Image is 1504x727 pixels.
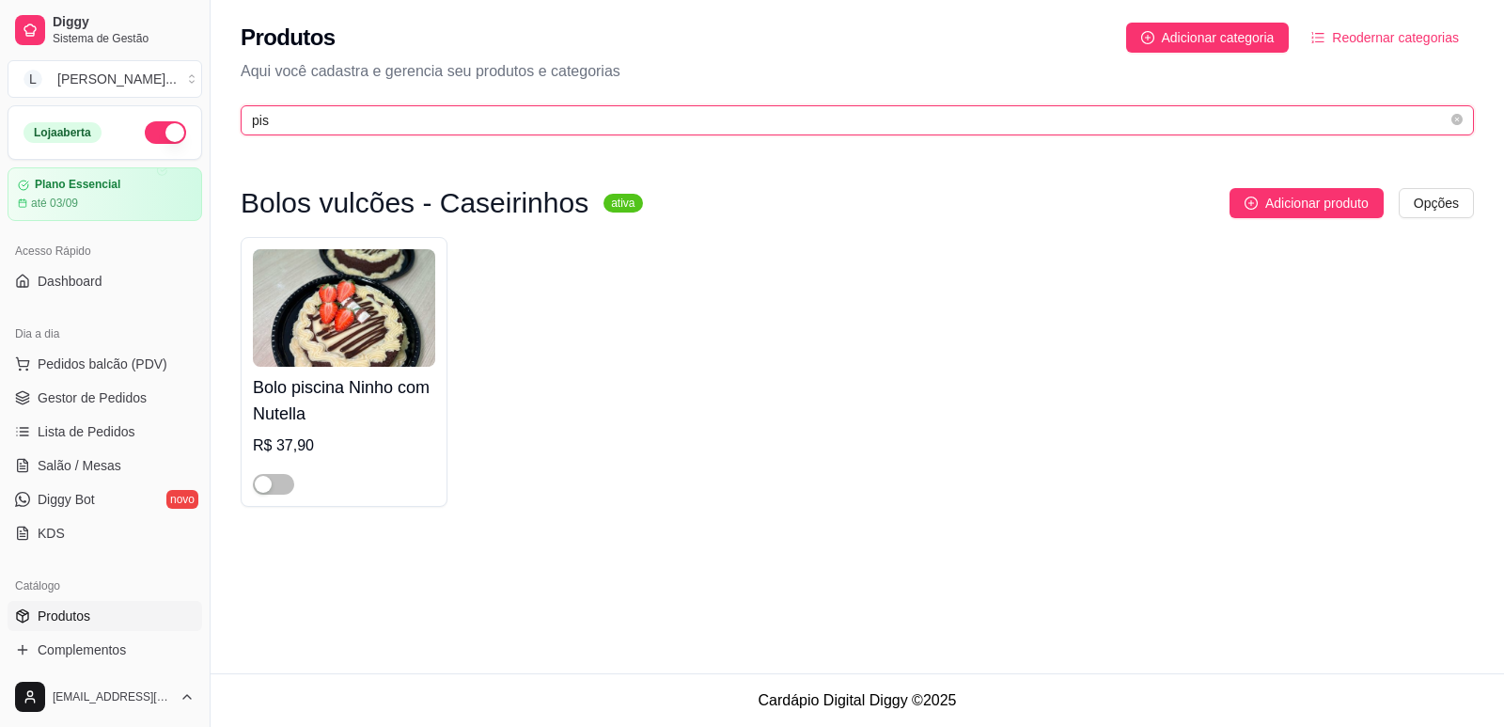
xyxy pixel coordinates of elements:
button: Opções [1399,188,1474,218]
button: Pedidos balcão (PDV) [8,349,202,379]
span: close-circle [1451,112,1463,130]
span: plus-circle [1141,31,1154,44]
span: Pedidos balcão (PDV) [38,355,167,373]
span: Salão / Mesas [38,456,121,475]
span: plus-circle [1245,197,1258,210]
div: Loja aberta [23,122,102,143]
span: Adicionar categoria [1162,27,1275,48]
button: Reodernar categorias [1296,23,1474,53]
a: Lista de Pedidos [8,417,202,447]
span: Produtos [38,607,90,625]
span: [EMAIL_ADDRESS][DOMAIN_NAME] [53,689,172,704]
button: Adicionar categoria [1126,23,1290,53]
span: Reodernar categorias [1332,27,1459,48]
span: close-circle [1451,114,1463,125]
article: até 03/09 [31,196,78,211]
button: [EMAIL_ADDRESS][DOMAIN_NAME] [8,674,202,719]
img: product-image [253,249,435,367]
button: Select a team [8,60,202,98]
div: Catálogo [8,571,202,601]
a: Salão / Mesas [8,450,202,481]
span: L [23,70,42,88]
div: Dia a dia [8,319,202,349]
span: Sistema de Gestão [53,31,195,46]
span: Adicionar produto [1265,193,1369,213]
div: [PERSON_NAME] ... [57,70,177,88]
a: Produtos [8,601,202,631]
article: Plano Essencial [35,178,120,192]
span: Opções [1414,193,1459,213]
span: Dashboard [38,272,102,291]
p: Aqui você cadastra e gerencia seu produtos e categorias [241,60,1474,83]
sup: ativa [603,194,642,213]
div: Acesso Rápido [8,236,202,266]
a: Dashboard [8,266,202,296]
button: Alterar Status [145,121,186,144]
span: Lista de Pedidos [38,422,135,441]
span: ordered-list [1311,31,1324,44]
a: Complementos [8,635,202,665]
div: R$ 37,90 [253,435,435,457]
a: Gestor de Pedidos [8,383,202,413]
a: Plano Essencialaté 03/09 [8,167,202,221]
h4: Bolo piscina Ninho com Nutella [253,374,435,427]
input: Buscar por nome ou código do produto [252,110,1448,131]
footer: Cardápio Digital Diggy © 2025 [211,673,1504,727]
h3: Bolos vulcões - Caseirinhos [241,192,588,214]
a: Diggy Botnovo [8,484,202,514]
a: DiggySistema de Gestão [8,8,202,53]
span: Complementos [38,640,126,659]
span: Diggy Bot [38,490,95,509]
a: KDS [8,518,202,548]
h2: Produtos [241,23,336,53]
span: Gestor de Pedidos [38,388,147,407]
span: Diggy [53,14,195,31]
span: KDS [38,524,65,543]
button: Adicionar produto [1230,188,1384,218]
